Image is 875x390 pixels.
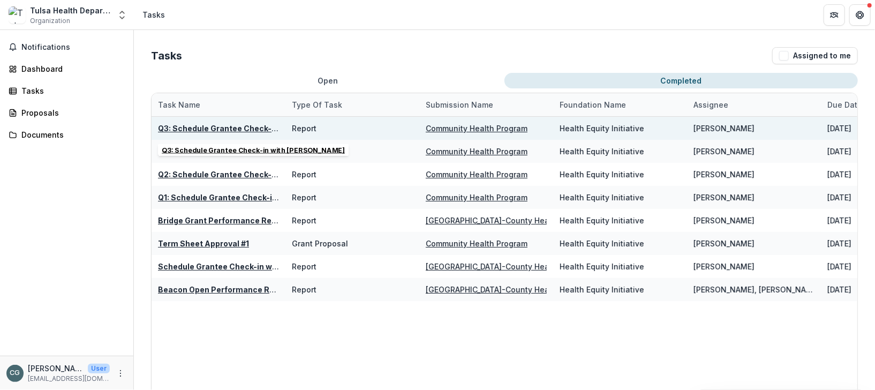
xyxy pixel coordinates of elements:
div: [PERSON_NAME], [PERSON_NAME] [693,284,814,295]
span: Notifications [21,43,125,52]
div: [PERSON_NAME] [693,215,755,226]
div: Type of Task [285,93,419,116]
a: Term Sheet Approval #1 [158,239,249,248]
p: [EMAIL_ADDRESS][DOMAIN_NAME] [28,374,110,384]
div: Health Equity Initiative [560,192,644,203]
div: [DATE] [827,215,851,226]
a: Q2: Schedule Grantee Check-in with [PERSON_NAME] [158,170,364,179]
div: Health Equity Initiative [560,238,644,249]
div: Task Name [152,93,285,116]
div: [DATE] [827,169,851,180]
div: Health Equity Initiative [560,284,644,295]
div: Submission Name [419,93,553,116]
button: Assigned to me [772,47,858,64]
div: Report [292,123,316,134]
a: [GEOGRAPHIC_DATA]-County Health Department - Center for Community Health - 86000 - [DATE] [426,262,786,271]
a: Community Health Program [426,124,527,133]
div: Report [292,146,316,157]
div: [PERSON_NAME] [693,192,755,203]
div: Submission Name [419,99,500,110]
u: Q1: Schedule Grantee Check-in with [PERSON_NAME] [158,193,362,202]
div: Assignee [687,99,735,110]
u: [GEOGRAPHIC_DATA]-County Health Department - Center for Community Health - 260511 - [DATE] [426,285,787,294]
div: Due Date [821,99,869,110]
nav: breadcrumb [138,7,169,22]
div: Foundation Name [553,93,687,116]
button: Open [151,73,504,88]
button: Completed [504,73,858,88]
div: Report [292,192,316,203]
div: [PERSON_NAME] [693,123,755,134]
div: Report [292,215,316,226]
div: Health Equity Initiative [560,123,644,134]
div: [PERSON_NAME] [693,261,755,272]
a: Community Health Program [426,170,527,179]
div: Assignee [687,93,821,116]
div: [DATE] [827,238,851,249]
div: [DATE] [827,146,851,157]
img: Tulsa Health Department [9,6,26,24]
div: Tasks [142,9,165,20]
div: Health Equity Initiative [560,169,644,180]
div: Proposals [21,107,120,118]
div: [DATE] [827,261,851,272]
div: Dashboard [21,63,120,74]
a: Beacon Open Performance Report 2 [158,285,297,294]
div: Health Equity Initiative [560,261,644,272]
a: Documents [4,126,129,144]
div: Health Equity Initiative [560,215,644,226]
span: Organization [30,16,70,26]
div: [DATE] [827,284,851,295]
div: Report [292,261,316,272]
a: Schedule Grantee Check-in with [PERSON_NAME] [158,262,349,271]
a: Health Equity Performance Report 1 [158,147,295,156]
div: Report [292,169,316,180]
a: Q3: Schedule Grantee Check-in with [PERSON_NAME] [158,124,364,133]
div: Health Equity Initiative [560,146,644,157]
a: Community Health Program [426,147,527,156]
button: Open entity switcher [115,4,130,26]
a: [GEOGRAPHIC_DATA]-County Health Department - Center for Community Health - 86000 - [DATE] [426,216,786,225]
div: [PERSON_NAME] [693,169,755,180]
button: More [114,367,127,380]
div: Task Name [152,99,207,110]
div: [DATE] [827,192,851,203]
a: Bridge Grant Performance Report [158,216,288,225]
div: Type of Task [285,99,349,110]
h2: Tasks [151,49,182,62]
a: Community Health Program [426,239,527,248]
a: Community Health Program [426,193,527,202]
div: Grant Proposal [292,238,348,249]
a: Dashboard [4,60,129,78]
div: [DATE] [827,123,851,134]
div: [PERSON_NAME] [693,238,755,249]
div: [PERSON_NAME] [693,146,755,157]
p: User [88,364,110,373]
div: Report [292,284,316,295]
div: Tasks [21,85,120,96]
button: Get Help [849,4,871,26]
button: Notifications [4,39,129,56]
div: Tulsa Health Department [30,5,110,16]
div: Colleen Giesbrecht [10,370,20,377]
div: Documents [21,129,120,140]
